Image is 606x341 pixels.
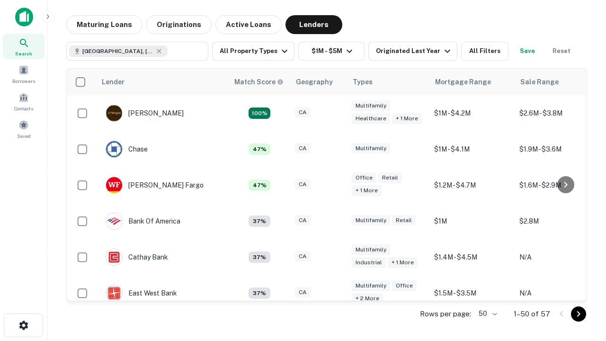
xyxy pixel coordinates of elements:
[352,113,390,124] div: Healthcare
[106,213,122,229] img: picture
[212,42,294,61] button: All Property Types
[106,105,122,121] img: picture
[295,215,311,226] div: CA
[559,265,606,311] iframe: Chat Widget
[352,185,382,196] div: + 1 more
[515,131,600,167] td: $1.9M - $3.6M
[146,15,212,34] button: Originations
[15,50,32,57] span: Search
[66,15,143,34] button: Maturing Loans
[515,239,600,275] td: N/A
[515,95,600,131] td: $2.6M - $3.8M
[429,95,515,131] td: $1M - $4.2M
[14,105,33,112] span: Contacts
[376,45,453,57] div: Originated Last Year
[512,42,543,61] button: Save your search to get updates of matches that match your search criteria.
[106,177,122,193] img: picture
[388,257,418,268] div: + 1 more
[295,179,311,190] div: CA
[106,285,122,301] img: picture
[215,15,282,34] button: Active Loans
[285,15,342,34] button: Lenders
[429,131,515,167] td: $1M - $4.1M
[352,293,383,304] div: + 2 more
[3,89,45,114] a: Contacts
[102,76,125,88] div: Lender
[234,77,284,87] div: Capitalize uses an advanced AI algorithm to match your search with the best lender. The match sco...
[3,116,45,142] a: Saved
[249,287,270,299] div: Matching Properties: 4, hasApolloMatch: undefined
[249,215,270,227] div: Matching Properties: 4, hasApolloMatch: undefined
[435,76,491,88] div: Mortgage Range
[515,167,600,203] td: $1.6M - $2.9M
[392,280,417,291] div: Office
[515,203,600,239] td: $2.8M
[295,251,311,262] div: CA
[82,47,153,55] span: [GEOGRAPHIC_DATA], [GEOGRAPHIC_DATA], [GEOGRAPHIC_DATA]
[352,280,390,291] div: Multifamily
[295,107,311,118] div: CA
[352,244,390,255] div: Multifamily
[352,215,390,226] div: Multifamily
[249,144,270,155] div: Matching Properties: 5, hasApolloMatch: undefined
[249,108,270,119] div: Matching Properties: 19, hasApolloMatch: undefined
[378,172,402,183] div: Retail
[249,251,270,263] div: Matching Properties: 4, hasApolloMatch: undefined
[12,77,35,85] span: Borrowers
[475,307,499,321] div: 50
[352,143,390,154] div: Multifamily
[249,179,270,191] div: Matching Properties: 5, hasApolloMatch: undefined
[429,69,515,95] th: Mortgage Range
[106,213,180,230] div: Bank Of America
[514,308,550,320] p: 1–50 of 57
[461,42,508,61] button: All Filters
[352,100,390,111] div: Multifamily
[420,308,471,320] p: Rows per page:
[352,257,386,268] div: Industrial
[234,77,282,87] h6: Match Score
[106,249,168,266] div: Cathay Bank
[298,42,365,61] button: $1M - $5M
[571,306,586,322] button: Go to next page
[17,132,31,140] span: Saved
[429,239,515,275] td: $1.4M - $4.5M
[353,76,373,88] div: Types
[429,203,515,239] td: $1M
[3,34,45,59] a: Search
[15,8,33,27] img: capitalize-icon.png
[295,287,311,298] div: CA
[106,249,122,265] img: picture
[106,285,177,302] div: East West Bank
[515,69,600,95] th: Sale Range
[106,141,148,158] div: Chase
[429,275,515,311] td: $1.5M - $3.5M
[392,215,416,226] div: Retail
[352,172,376,183] div: Office
[229,69,290,95] th: Capitalize uses an advanced AI algorithm to match your search with the best lender. The match sco...
[106,141,122,157] img: picture
[296,76,333,88] div: Geography
[106,105,184,122] div: [PERSON_NAME]
[368,42,457,61] button: Originated Last Year
[429,167,515,203] td: $1.2M - $4.7M
[3,61,45,87] a: Borrowers
[106,177,204,194] div: [PERSON_NAME] Fargo
[520,76,559,88] div: Sale Range
[515,275,600,311] td: N/A
[392,113,422,124] div: + 1 more
[295,143,311,154] div: CA
[290,69,347,95] th: Geography
[347,69,429,95] th: Types
[546,42,577,61] button: Reset
[96,69,229,95] th: Lender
